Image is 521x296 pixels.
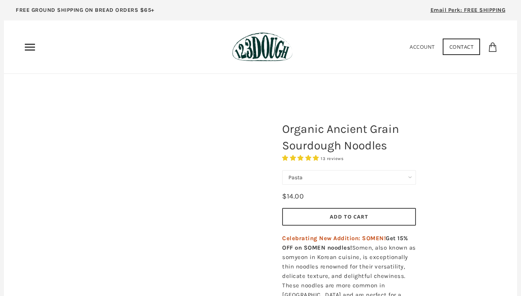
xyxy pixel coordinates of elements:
img: 123Dough Bakery [232,32,292,62]
button: Add to Cart [282,208,416,226]
span: 13 reviews [321,156,344,161]
span: Email Perk: FREE SHIPPING [430,7,506,13]
a: Email Perk: FREE SHIPPING [419,4,517,20]
span: 4.85 stars [282,154,321,162]
p: FREE GROUND SHIPPING ON BREAD ORDERS $65+ [16,6,155,15]
h1: Organic Ancient Grain Sourdough Noodles [276,117,422,158]
div: $14.00 [282,191,304,202]
span: Add to Cart [330,213,368,220]
nav: Primary [24,41,36,53]
a: Contact [443,39,480,55]
span: Celebrating New Addition: SOMEN! [282,235,386,242]
a: FREE GROUND SHIPPING ON BREAD ORDERS $65+ [4,4,166,20]
a: Account [410,43,435,50]
strong: Get 15% OFF on SOMEN noodles! [282,235,408,251]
